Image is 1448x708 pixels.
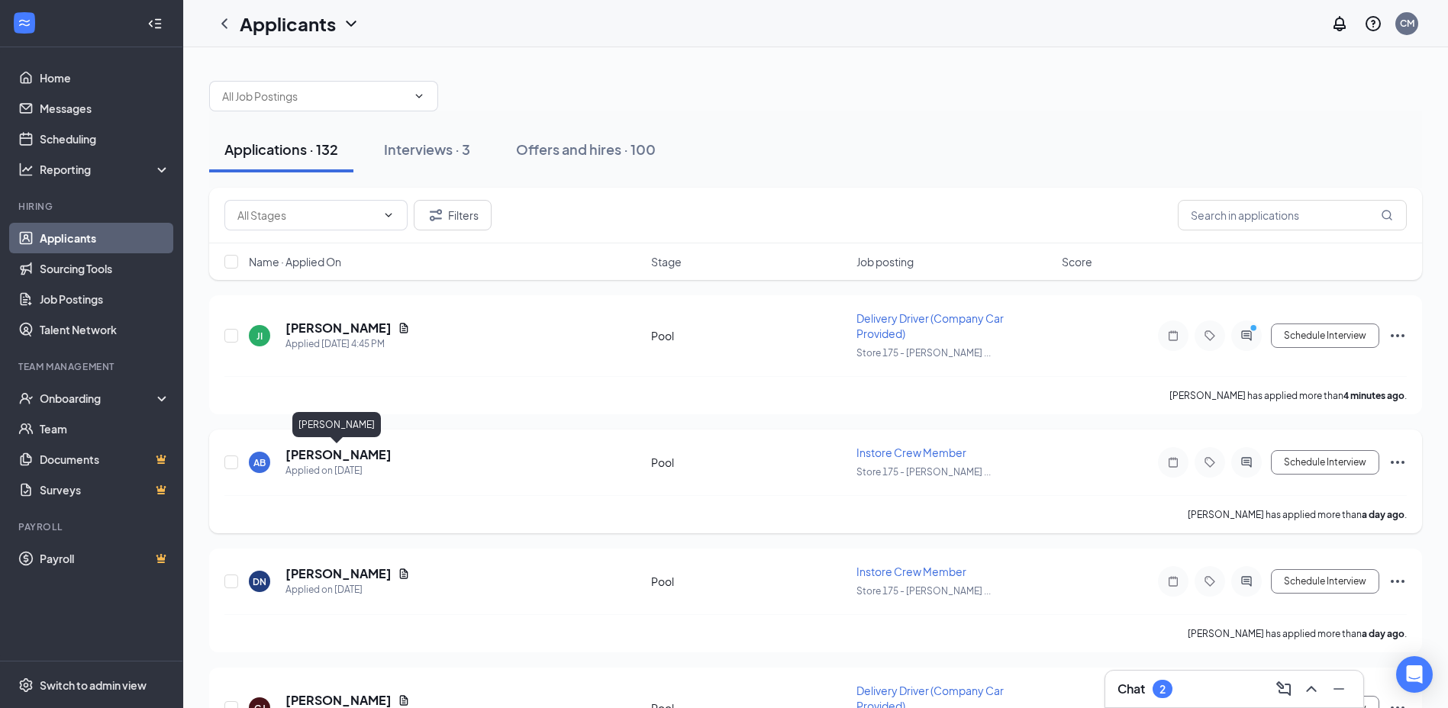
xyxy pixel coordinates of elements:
[1237,575,1256,587] svg: ActiveChat
[414,200,492,230] button: Filter Filters
[398,568,410,580] svg: Document
[18,520,167,533] div: Payroll
[249,254,341,269] span: Name · Applied On
[40,543,170,574] a: PayrollCrown
[1062,254,1092,269] span: Score
[40,284,170,314] a: Job Postings
[292,412,381,437] div: [PERSON_NAME]
[1246,323,1265,336] svg: PrimaryDot
[1330,14,1349,33] svg: Notifications
[1237,330,1256,342] svg: ActiveChat
[856,347,991,359] span: Store 175 - [PERSON_NAME] ...
[1117,681,1145,697] h3: Chat
[40,253,170,284] a: Sourcing Tools
[1400,17,1414,30] div: CM
[285,320,392,336] h5: [PERSON_NAME]
[398,694,410,706] svg: Document
[856,446,966,459] span: Instore Crew Member
[40,444,170,475] a: DocumentsCrown
[1159,683,1166,696] div: 2
[1188,627,1407,640] p: [PERSON_NAME] has applied more than .
[1237,456,1256,468] svg: ActiveChat
[856,565,966,578] span: Instore Crew Member
[856,585,991,597] span: Store 175 - [PERSON_NAME] ...
[285,565,392,582] h5: [PERSON_NAME]
[40,391,157,406] div: Onboarding
[1271,450,1379,475] button: Schedule Interview
[1164,575,1182,587] svg: Note
[1388,327,1407,345] svg: Ellipses
[1272,677,1296,701] button: ComposeMessage
[1330,680,1348,698] svg: Minimize
[651,455,847,470] div: Pool
[1201,456,1219,468] svg: Tag
[40,677,147,693] div: Switch to admin view
[40,223,170,253] a: Applicants
[40,93,170,124] a: Messages
[40,63,170,93] a: Home
[1169,389,1407,402] p: [PERSON_NAME] has applied more than .
[240,11,336,37] h1: Applicants
[285,463,392,478] div: Applied on [DATE]
[651,574,847,589] div: Pool
[18,200,167,213] div: Hiring
[1362,628,1404,639] b: a day ago
[1164,456,1182,468] svg: Note
[224,140,338,159] div: Applications · 132
[856,311,1004,340] span: Delivery Driver (Company Car Provided)
[1178,200,1407,230] input: Search in applications
[40,314,170,345] a: Talent Network
[147,16,163,31] svg: Collapse
[1396,656,1433,693] div: Open Intercom Messenger
[1343,390,1404,401] b: 4 minutes ago
[1188,508,1407,521] p: [PERSON_NAME] has applied more than .
[215,14,234,33] svg: ChevronLeft
[253,456,266,469] div: AB
[427,206,445,224] svg: Filter
[1275,680,1293,698] svg: ComposeMessage
[1302,680,1321,698] svg: ChevronUp
[398,322,410,334] svg: Document
[18,677,34,693] svg: Settings
[1327,677,1351,701] button: Minimize
[40,124,170,154] a: Scheduling
[856,254,914,269] span: Job posting
[1364,14,1382,33] svg: QuestionInfo
[40,162,171,177] div: Reporting
[17,15,32,31] svg: WorkstreamLogo
[384,140,470,159] div: Interviews · 3
[1299,677,1324,701] button: ChevronUp
[285,336,410,352] div: Applied [DATE] 4:45 PM
[253,575,266,588] div: DN
[18,162,34,177] svg: Analysis
[40,475,170,505] a: SurveysCrown
[342,14,360,33] svg: ChevronDown
[1164,330,1182,342] svg: Note
[1388,453,1407,471] svg: Ellipses
[222,88,407,105] input: All Job Postings
[1201,330,1219,342] svg: Tag
[651,254,682,269] span: Stage
[1388,572,1407,591] svg: Ellipses
[18,360,167,373] div: Team Management
[413,90,425,102] svg: ChevronDown
[237,207,376,224] input: All Stages
[1362,509,1404,520] b: a day ago
[18,391,34,406] svg: UserCheck
[256,330,263,343] div: JI
[285,582,410,597] div: Applied on [DATE]
[856,466,991,478] span: Store 175 - [PERSON_NAME] ...
[40,414,170,444] a: Team
[1201,575,1219,587] svg: Tag
[1271,323,1379,348] button: Schedule Interview
[651,328,847,343] div: Pool
[516,140,656,159] div: Offers and hires · 100
[1381,209,1393,221] svg: MagnifyingGlass
[285,446,392,463] h5: [PERSON_NAME]
[1271,569,1379,594] button: Schedule Interview
[382,209,395,221] svg: ChevronDown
